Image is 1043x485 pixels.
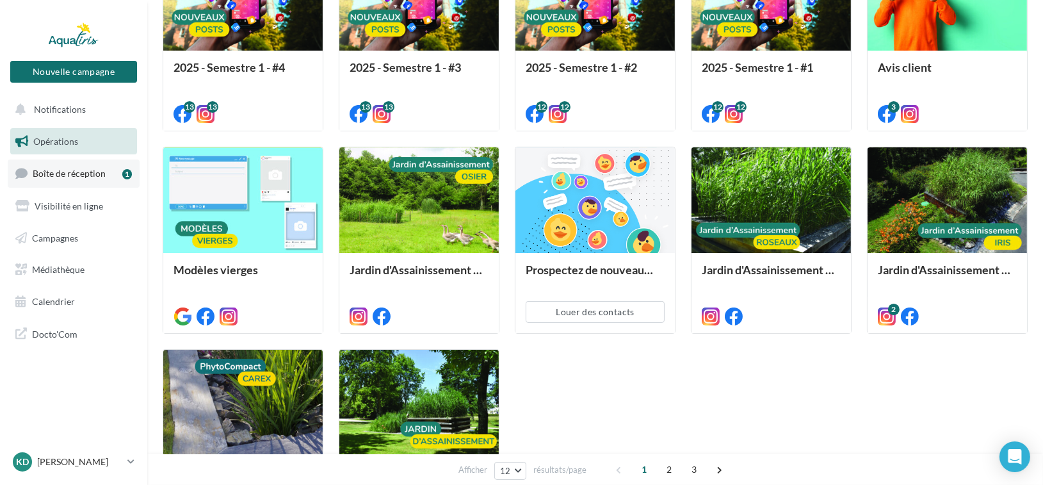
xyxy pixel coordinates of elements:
div: Jardin d'Assainissement Osier [350,263,489,289]
div: 12 [735,101,747,113]
button: Notifications [8,96,134,123]
div: 12 [536,101,547,113]
div: Prospectez de nouveaux contacts [526,263,665,289]
button: 12 [494,462,527,480]
button: Nouvelle campagne [10,61,137,83]
div: Jardin d'Assainissement [GEOGRAPHIC_DATA] [702,263,841,289]
span: Campagnes [32,232,78,243]
span: Visibilité en ligne [35,201,103,211]
div: Jardin d'Assainissement Iris [878,263,1017,289]
span: Calendrier [32,296,75,307]
div: 13 [383,101,394,113]
span: Médiathèque [32,264,85,275]
div: 13 [207,101,218,113]
a: Calendrier [8,288,140,315]
div: 12 [559,101,570,113]
div: 2 [888,304,900,315]
p: [PERSON_NAME] [37,456,122,468]
a: Boîte de réception1 [8,160,140,187]
span: Notifications [34,104,86,115]
span: Docto'Com [32,325,77,342]
a: Opérations [8,128,140,155]
button: Louer des contacts [526,301,665,323]
span: 1 [634,459,654,480]
div: 13 [184,101,195,113]
span: KD [16,456,29,468]
span: Afficher [458,464,487,476]
div: 12 [712,101,724,113]
a: KD [PERSON_NAME] [10,450,137,474]
div: 13 [360,101,371,113]
div: 2025 - Semestre 1 - #2 [526,61,665,86]
span: 2 [659,459,679,480]
span: 12 [500,466,511,476]
div: Avis client [878,61,1017,86]
a: Campagnes [8,225,140,252]
div: Modèles vierges [174,263,312,289]
a: Docto'Com [8,320,140,347]
div: 1 [122,169,132,179]
div: 3 [888,101,900,113]
div: 2025 - Semestre 1 - #3 [350,61,489,86]
span: Opérations [33,136,78,147]
div: Open Intercom Messenger [999,441,1030,472]
div: 2025 - Semestre 1 - #4 [174,61,312,86]
span: Boîte de réception [33,168,106,179]
span: 3 [684,459,704,480]
a: Visibilité en ligne [8,193,140,220]
a: Médiathèque [8,256,140,283]
div: 2025 - Semestre 1 - #1 [702,61,841,86]
span: résultats/page [533,464,586,476]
